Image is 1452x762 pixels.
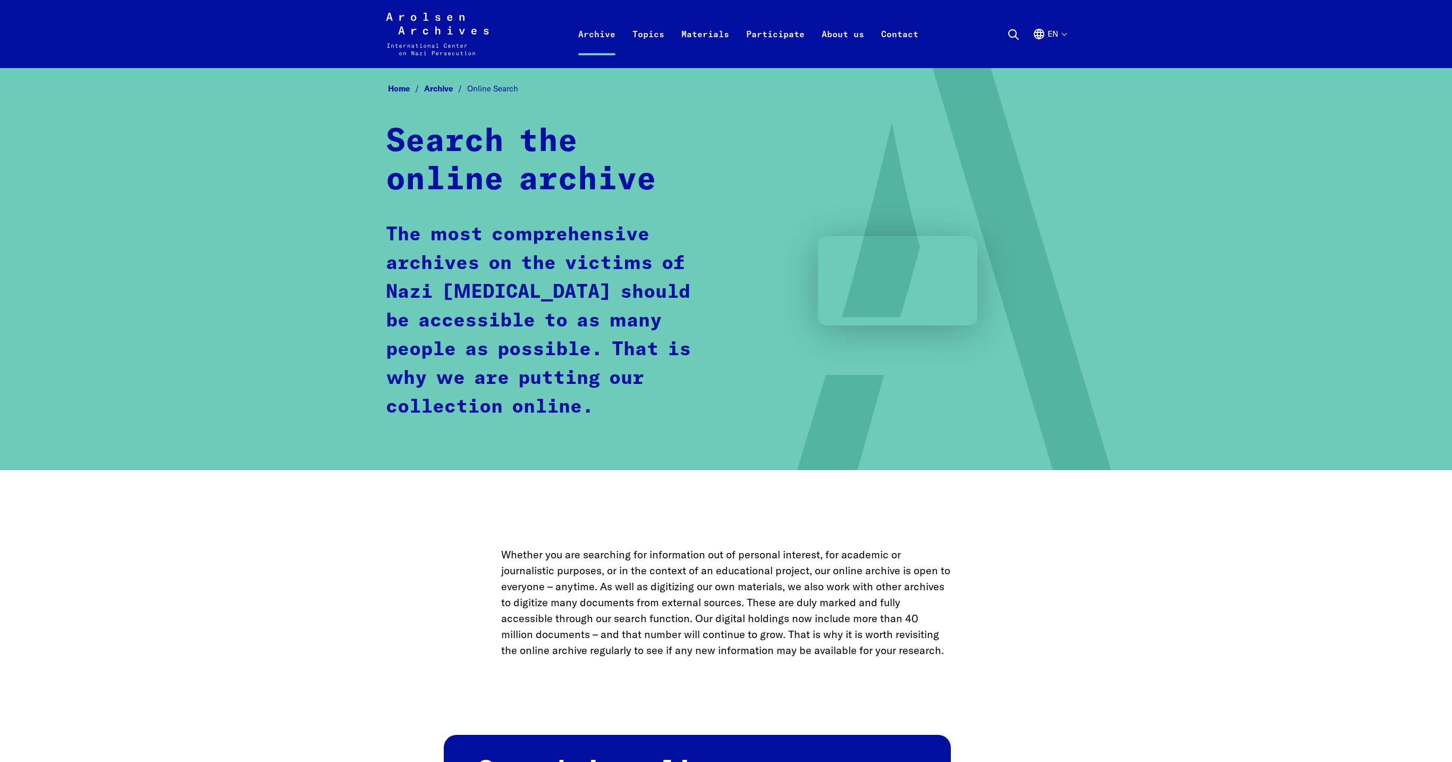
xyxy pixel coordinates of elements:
[570,26,624,68] a: Archive
[738,26,813,68] a: Participate
[813,26,873,68] a: About us
[873,26,927,68] a: Contact
[388,83,424,94] a: Home
[386,126,656,196] strong: Search the online archive
[501,547,951,658] p: Whether you are searching for information out of personal interest, for academic or journalistic ...
[1033,28,1066,66] button: English, language selection
[673,26,738,68] a: Materials
[467,83,518,94] span: Online Search
[386,81,1066,97] nav: Breadcrumb
[624,26,673,68] a: Topics
[570,13,927,55] nav: Primary
[424,83,467,94] a: Archive
[386,221,707,422] p: The most comprehensive archives on the victims of Nazi [MEDICAL_DATA] should be accessible to as ...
